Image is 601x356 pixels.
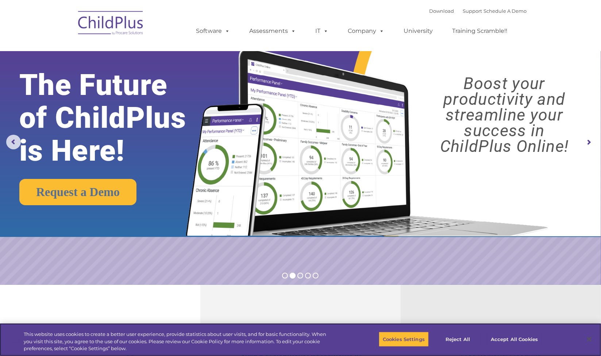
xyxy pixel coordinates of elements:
a: Support [463,8,482,14]
a: IT [308,24,336,38]
button: Close [581,331,597,347]
rs-layer: The Future of ChildPlus is Here! [19,69,211,167]
a: Software [189,24,238,38]
a: Assessments [242,24,304,38]
button: Cookies Settings [379,332,429,347]
div: This website uses cookies to create a better user experience, provide statistics about user visit... [24,331,331,352]
a: Request a Demo [19,179,136,205]
a: Download [429,8,454,14]
font: | [429,8,527,14]
a: University [397,24,440,38]
button: Accept All Cookies [487,332,542,347]
span: Phone number [101,78,132,84]
a: Schedule A Demo [484,8,527,14]
button: Reject All [435,332,481,347]
img: ChildPlus by Procare Solutions [74,6,147,42]
rs-layer: Boost your productivity and streamline your success in ChildPlus Online! [415,76,594,154]
span: Last name [101,48,124,54]
a: Training Scramble!! [445,24,515,38]
a: Company [341,24,392,38]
